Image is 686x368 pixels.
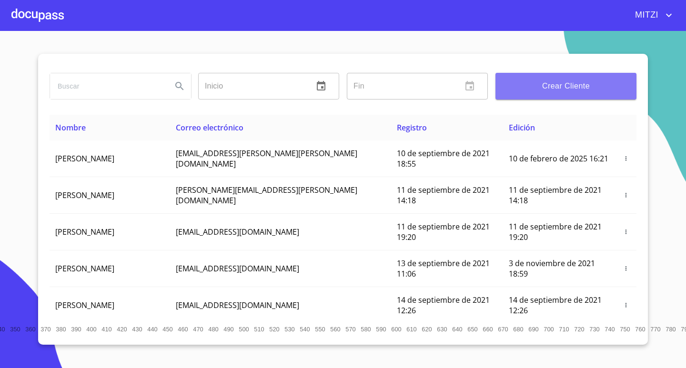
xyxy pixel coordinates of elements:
[589,326,599,333] span: 730
[602,322,617,337] button: 740
[50,73,164,99] input: search
[526,322,541,337] button: 690
[55,227,114,237] span: [PERSON_NAME]
[397,122,427,133] span: Registro
[495,73,636,99] button: Crear Cliente
[145,322,160,337] button: 440
[25,326,35,333] span: 360
[55,122,86,133] span: Nombre
[358,322,373,337] button: 580
[315,326,325,333] span: 550
[236,322,252,337] button: 500
[267,322,282,337] button: 520
[239,326,249,333] span: 500
[84,322,99,337] button: 400
[176,185,357,206] span: [PERSON_NAME][EMAIL_ADDRESS][PERSON_NAME][DOMAIN_NAME]
[313,322,328,337] button: 550
[406,326,416,333] span: 610
[509,221,602,242] span: 11 de septiembre de 2021 19:20
[422,326,432,333] span: 620
[391,326,401,333] span: 600
[300,326,310,333] span: 540
[635,326,645,333] span: 760
[330,326,340,333] span: 560
[509,153,608,164] span: 10 de febrero de 2025 16:21
[509,122,535,133] span: Edición
[254,326,264,333] span: 510
[23,322,38,337] button: 360
[206,322,221,337] button: 480
[397,185,490,206] span: 11 de septiembre de 2021 14:18
[176,227,299,237] span: [EMAIL_ADDRESS][DOMAIN_NAME]
[650,326,660,333] span: 770
[574,326,584,333] span: 720
[55,300,114,310] span: [PERSON_NAME]
[620,326,630,333] span: 750
[452,326,462,333] span: 640
[282,322,297,337] button: 530
[434,322,450,337] button: 630
[53,322,69,337] button: 380
[556,322,572,337] button: 710
[541,322,556,337] button: 700
[419,322,434,337] button: 620
[437,326,447,333] span: 630
[178,326,188,333] span: 460
[666,326,676,333] span: 780
[191,322,206,337] button: 470
[176,148,357,169] span: [EMAIL_ADDRESS][PERSON_NAME][PERSON_NAME][DOMAIN_NAME]
[587,322,602,337] button: 730
[373,322,389,337] button: 590
[101,326,111,333] span: 410
[397,295,490,316] span: 14 de septiembre de 2021 12:26
[503,80,629,93] span: Crear Cliente
[628,8,663,23] span: MITZI
[495,322,511,337] button: 670
[509,185,602,206] span: 11 de septiembre de 2021 14:18
[86,326,96,333] span: 400
[162,326,172,333] span: 450
[465,322,480,337] button: 650
[168,75,191,98] button: Search
[284,326,294,333] span: 530
[633,322,648,337] button: 760
[389,322,404,337] button: 600
[130,322,145,337] button: 430
[160,322,175,337] button: 450
[544,326,554,333] span: 700
[69,322,84,337] button: 390
[572,322,587,337] button: 720
[117,326,127,333] span: 420
[221,322,236,337] button: 490
[397,258,490,279] span: 13 de septiembre de 2021 11:06
[55,190,114,200] span: [PERSON_NAME]
[648,322,663,337] button: 770
[397,148,490,169] span: 10 de septiembre de 2021 18:55
[114,322,130,337] button: 420
[509,295,602,316] span: 14 de septiembre de 2021 12:26
[450,322,465,337] button: 640
[269,326,279,333] span: 520
[361,326,371,333] span: 580
[147,326,157,333] span: 440
[208,326,218,333] span: 480
[509,258,595,279] span: 3 de noviembre de 2021 18:59
[397,221,490,242] span: 11 de septiembre de 2021 19:20
[528,326,538,333] span: 690
[40,326,50,333] span: 370
[617,322,633,337] button: 750
[10,326,20,333] span: 350
[498,326,508,333] span: 670
[605,326,615,333] span: 740
[176,122,243,133] span: Correo electrónico
[176,263,299,274] span: [EMAIL_ADDRESS][DOMAIN_NAME]
[55,263,114,274] span: [PERSON_NAME]
[483,326,493,333] span: 660
[404,322,419,337] button: 610
[176,300,299,310] span: [EMAIL_ADDRESS][DOMAIN_NAME]
[376,326,386,333] span: 590
[559,326,569,333] span: 710
[252,322,267,337] button: 510
[223,326,233,333] span: 490
[663,322,678,337] button: 780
